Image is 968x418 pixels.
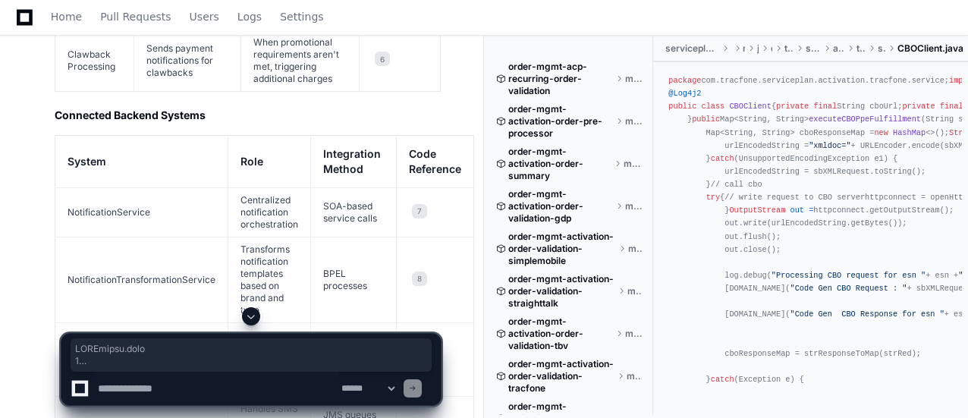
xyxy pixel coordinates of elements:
[772,271,926,280] span: "Processing CBO request for esn "
[228,136,311,188] th: Role
[55,237,228,323] td: NotificationTransformationService
[508,188,613,225] span: order-mgmt-activation-order-validation-gdp
[55,188,228,237] td: NotificationService
[397,136,474,188] th: Code Reference
[228,188,311,237] td: Centralized notification orchestration
[692,115,720,124] span: public
[55,30,134,91] td: Clawback Processing
[134,30,240,91] td: Sends payment notifications for clawbacks
[668,89,701,98] span: @Log4j2
[412,272,427,287] span: 8
[701,102,724,111] span: class
[665,42,719,55] span: serviceplan-activation-tracfone
[856,42,866,55] span: tracfone
[902,102,935,111] span: private
[508,231,616,267] span: order-mgmt-activation-order-validation-simplemobile
[237,12,262,21] span: Logs
[625,73,642,85] span: master
[311,188,397,237] td: SOA-based service calls
[743,42,745,55] span: main
[790,284,907,293] span: "Code Gen CBO Request : "
[190,12,219,21] span: Users
[240,30,360,91] td: When promotional requirements aren't met, triggering additional charges
[729,206,785,215] span: OutputStream
[771,42,772,55] span: com
[75,343,427,367] span: LOREmipsu.dolo 1 SitametconseCteturadipisciNgelits.doei 2 TemporinCididuntutl.etdo 61 Mag aliq en...
[100,12,171,21] span: Pull Requests
[776,102,809,111] span: private
[706,193,720,202] span: try
[897,42,963,55] span: CBOClient.java
[375,52,390,67] span: 6
[757,42,758,55] span: java
[412,204,427,219] span: 7
[628,243,643,255] span: master
[711,154,734,163] span: catch
[893,128,926,137] span: HashMap
[280,12,323,21] span: Settings
[508,273,615,310] span: order-mgmt-activation-order-validation-straighttalk
[55,108,441,123] h3: Connected Backend Systems
[729,102,771,111] span: CBOClient
[806,42,821,55] span: serviceplan
[874,128,888,137] span: new
[878,42,885,55] span: service
[668,76,701,85] span: package
[625,115,642,127] span: master
[668,102,696,111] span: public
[51,12,82,21] span: Home
[508,103,613,140] span: order-mgmt-activation-order-pre-processor
[311,237,397,323] td: BPEL processes
[790,206,804,215] span: out
[813,102,837,111] span: final
[624,158,642,170] span: master
[508,146,611,182] span: order-mgmt-activation-order-summary
[625,200,642,212] span: master
[711,180,762,189] span: // call cbo
[809,141,850,150] span: "xmldoc="
[724,193,865,202] span: // write request to CBO server
[55,136,228,188] th: System
[809,115,921,124] span: executeCBOPpeFulfillment
[627,285,642,297] span: master
[228,237,311,323] td: Transforms notification templates based on brand and type
[311,136,397,188] th: Integration Method
[784,42,794,55] span: tracfone
[809,206,813,215] span: =
[508,61,613,97] span: order-mgmt-acp-recurring-order-validation
[940,102,963,111] span: final
[833,42,844,55] span: activation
